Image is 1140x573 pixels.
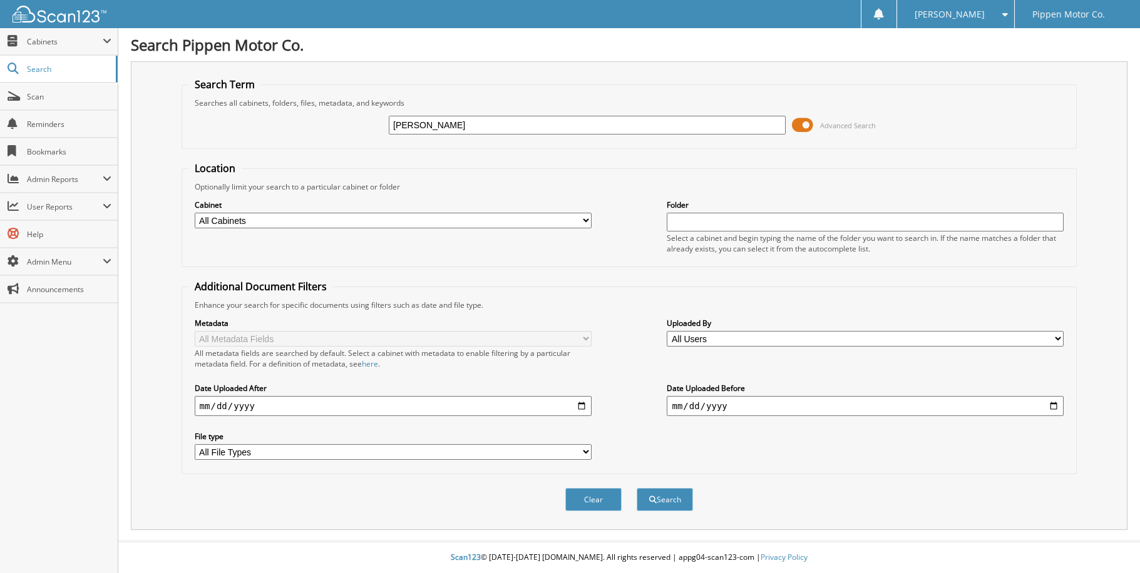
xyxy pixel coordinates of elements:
[761,552,808,562] a: Privacy Policy
[195,431,592,442] label: File type
[195,318,592,328] label: Metadata
[637,488,693,511] button: Search
[27,174,103,185] span: Admin Reports
[27,256,103,267] span: Admin Menu
[195,383,592,393] label: Date Uploaded After
[27,91,111,102] span: Scan
[27,119,111,129] span: Reminders
[27,284,111,295] span: Announcements
[131,34,1127,55] h1: Search Pippen Motor Co.
[1032,11,1105,18] span: Pippen Motor Co.
[820,121,876,130] span: Advanced Search
[13,6,106,23] img: scan123-logo-white.svg
[27,201,103,212] span: User Reports
[188,98,1071,108] div: Searches all cabinets, folders, files, metadata, and keywords
[195,200,592,210] label: Cabinet
[667,318,1064,328] label: Uploaded By
[188,300,1071,310] div: Enhance your search for specific documents using filters such as date and file type.
[362,358,378,369] a: here
[667,383,1064,393] label: Date Uploaded Before
[27,146,111,157] span: Bookmarks
[667,396,1064,416] input: end
[915,11,985,18] span: [PERSON_NAME]
[27,36,103,47] span: Cabinets
[195,396,592,416] input: start
[188,78,261,91] legend: Search Term
[118,542,1140,573] div: © [DATE]-[DATE] [DOMAIN_NAME]. All rights reserved | appg04-scan123-com |
[667,233,1064,254] div: Select a cabinet and begin typing the name of the folder you want to search in. If the name match...
[27,229,111,240] span: Help
[188,280,333,293] legend: Additional Document Filters
[451,552,481,562] span: Scan123
[565,488,622,511] button: Clear
[27,64,110,74] span: Search
[667,200,1064,210] label: Folder
[195,348,592,369] div: All metadata fields are searched by default. Select a cabinet with metadata to enable filtering b...
[188,161,242,175] legend: Location
[1077,513,1140,573] iframe: Chat Widget
[188,181,1071,192] div: Optionally limit your search to a particular cabinet or folder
